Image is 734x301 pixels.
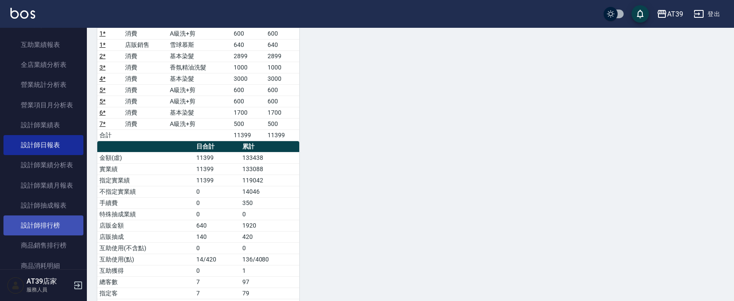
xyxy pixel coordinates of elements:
button: save [632,5,649,23]
td: 手續費 [97,197,194,208]
img: Person [7,277,24,294]
td: 600 [265,96,299,107]
td: 0 [194,197,240,208]
td: 指定客 [97,288,194,299]
td: 店販銷售 [123,39,168,50]
td: 600 [231,84,265,96]
button: AT39 [653,5,687,23]
td: 消費 [123,96,168,107]
td: 0 [194,265,240,276]
td: 600 [265,28,299,39]
h5: AT39店家 [26,277,71,286]
td: 0 [194,208,240,220]
td: 7 [194,288,240,299]
td: 0 [240,242,299,254]
td: 640 [265,39,299,50]
td: 基本染髮 [168,107,231,118]
td: 1 [240,265,299,276]
td: 500 [231,118,265,129]
td: 店販金額 [97,220,194,231]
td: 1700 [265,107,299,118]
td: 0 [194,242,240,254]
td: 2899 [265,50,299,62]
td: 133438 [240,152,299,163]
td: 600 [231,28,265,39]
td: 600 [231,96,265,107]
td: 11399 [194,152,240,163]
td: 3000 [231,73,265,84]
td: 消費 [123,118,168,129]
td: 合計 [97,129,123,141]
a: 商品銷售排行榜 [3,235,83,255]
td: 店販抽成 [97,231,194,242]
td: A級洗+剪 [168,28,231,39]
a: 設計師排行榜 [3,215,83,235]
td: 互助使用(不含點) [97,242,194,254]
td: A級洗+剪 [168,118,231,129]
div: AT39 [667,9,683,20]
a: 設計師業績月報表 [3,175,83,195]
td: 1000 [265,62,299,73]
td: 420 [240,231,299,242]
td: 1700 [231,107,265,118]
a: 設計師日報表 [3,135,83,155]
td: 640 [194,220,240,231]
td: 消費 [123,84,168,96]
td: 14046 [240,186,299,197]
td: 2899 [231,50,265,62]
td: 7 [194,276,240,288]
a: 營業統計分析表 [3,75,83,95]
td: 640 [231,39,265,50]
td: 11399 [231,129,265,141]
td: A級洗+剪 [168,96,231,107]
td: 1920 [240,220,299,231]
td: 3000 [265,73,299,84]
td: 350 [240,197,299,208]
td: A級洗+剪 [168,84,231,96]
a: 營業項目月分析表 [3,95,83,115]
td: 11399 [194,163,240,175]
a: 商品消耗明細 [3,256,83,276]
td: 119042 [240,175,299,186]
td: 0 [194,186,240,197]
td: 互助使用(點) [97,254,194,265]
td: 0 [240,208,299,220]
td: 140 [194,231,240,242]
td: 香氛精油洗髮 [168,62,231,73]
td: 消費 [123,62,168,73]
img: Logo [10,8,35,19]
td: 總客數 [97,276,194,288]
td: 11399 [194,175,240,186]
td: 基本染髮 [168,73,231,84]
td: 11399 [265,129,299,141]
td: 500 [265,118,299,129]
th: 日合計 [194,141,240,152]
td: 14/420 [194,254,240,265]
td: 基本染髮 [168,50,231,62]
td: 133088 [240,163,299,175]
th: 累計 [240,141,299,152]
table: a dense table [97,6,299,141]
a: 互助業績報表 [3,35,83,55]
a: 全店業績分析表 [3,55,83,75]
a: 設計師抽成報表 [3,195,83,215]
td: 消費 [123,73,168,84]
td: 特殊抽成業績 [97,208,194,220]
a: 設計師業績表 [3,115,83,135]
td: 消費 [123,107,168,118]
td: 136/4080 [240,254,299,265]
td: 600 [265,84,299,96]
p: 服務人員 [26,286,71,294]
td: 互助獲得 [97,265,194,276]
td: 不指定實業績 [97,186,194,197]
td: 1000 [231,62,265,73]
a: 設計師業績分析表 [3,155,83,175]
td: 97 [240,276,299,288]
td: 金額(虛) [97,152,194,163]
td: 實業績 [97,163,194,175]
td: 79 [240,288,299,299]
td: 消費 [123,50,168,62]
td: 消費 [123,28,168,39]
td: 雪球慕斯 [168,39,231,50]
button: 登出 [690,6,724,22]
